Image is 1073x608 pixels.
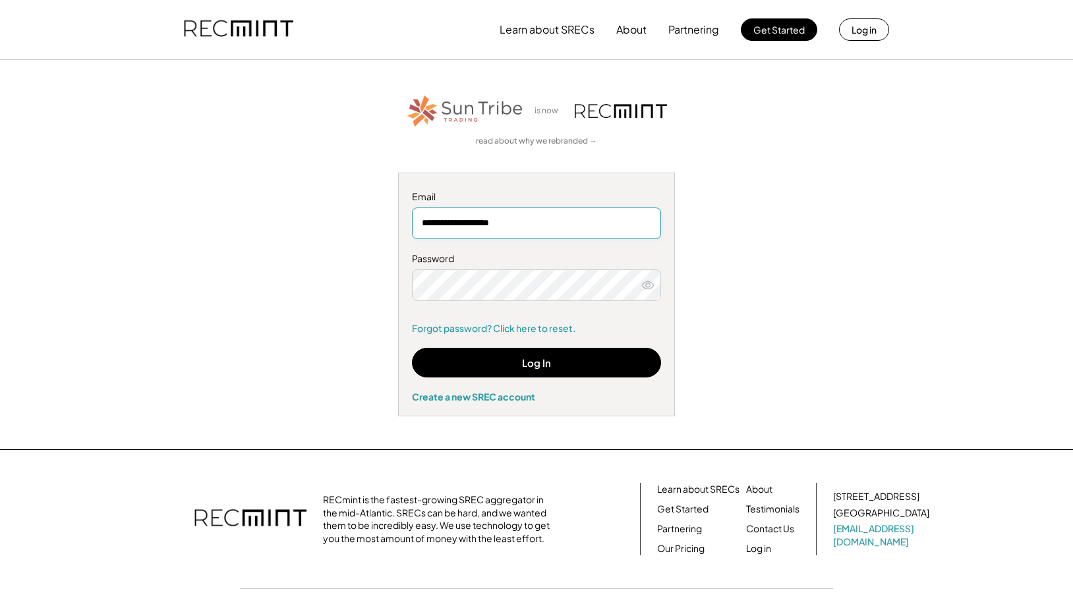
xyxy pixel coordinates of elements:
[657,503,709,516] a: Get Started
[746,483,772,496] a: About
[833,522,932,548] a: [EMAIL_ADDRESS][DOMAIN_NAME]
[476,136,597,147] a: read about why we rebranded →
[406,93,525,129] img: STT_Horizontal_Logo%2B-%2BColor.png
[746,542,771,555] a: Log in
[531,105,568,117] div: is now
[657,542,705,555] a: Our Pricing
[412,190,661,204] div: Email
[668,16,719,43] button: Partnering
[839,18,889,41] button: Log in
[657,483,739,496] a: Learn about SRECs
[746,522,794,536] a: Contact Us
[500,16,594,43] button: Learn about SRECs
[412,391,661,402] div: Create a new SREC account
[657,522,702,536] a: Partnering
[194,496,306,542] img: recmint-logotype%403x.png
[575,104,667,118] img: recmint-logotype%403x.png
[184,7,293,52] img: recmint-logotype%403x.png
[412,322,661,335] a: Forgot password? Click here to reset.
[833,507,929,520] div: [GEOGRAPHIC_DATA]
[412,252,661,265] div: Password
[323,493,557,545] div: RECmint is the fastest-growing SREC aggregator in the mid-Atlantic. SRECs can be hard, and we wan...
[746,503,799,516] a: Testimonials
[741,18,817,41] button: Get Started
[833,490,919,503] div: [STREET_ADDRESS]
[616,16,647,43] button: About
[412,348,661,377] button: Log In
